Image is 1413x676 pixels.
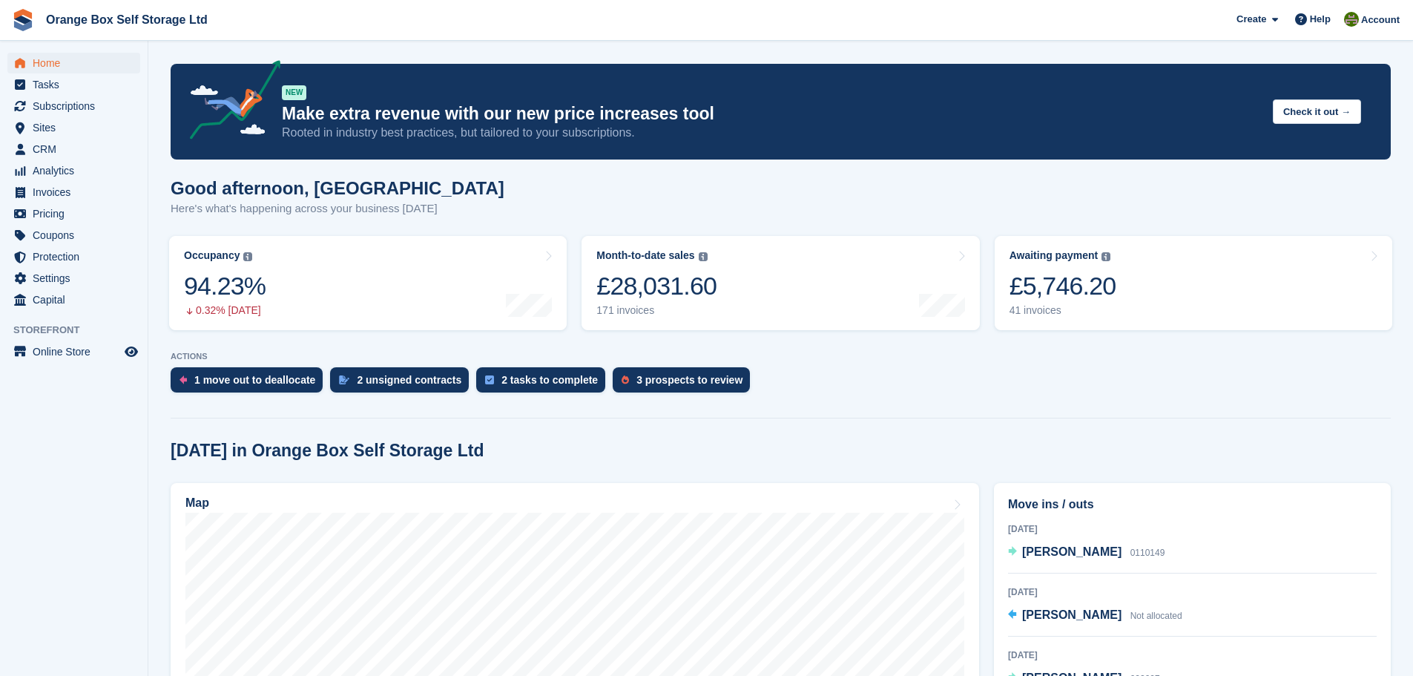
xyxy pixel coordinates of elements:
h1: Good afternoon, [GEOGRAPHIC_DATA] [171,178,504,198]
span: Help [1310,12,1331,27]
h2: Move ins / outs [1008,496,1377,513]
img: price-adjustments-announcement-icon-8257ccfd72463d97f412b2fc003d46551f7dbcb40ab6d574587a9cd5c0d94... [177,60,281,145]
img: move_outs_to_deallocate_icon-f764333ba52eb49d3ac5e1228854f67142a1ed5810a6f6cc68b1a99e826820c5.svg [179,375,187,384]
span: Capital [33,289,122,310]
h2: [DATE] in Orange Box Self Storage Ltd [171,441,484,461]
div: 3 prospects to review [636,374,742,386]
img: icon-info-grey-7440780725fd019a000dd9b08b2336e03edf1995a4989e88bcd33f0948082b44.svg [1101,252,1110,261]
a: menu [7,225,140,246]
span: Home [33,53,122,73]
div: [DATE] [1008,585,1377,599]
span: Subscriptions [33,96,122,117]
img: Pippa White [1344,12,1359,27]
a: 3 prospects to review [613,367,757,400]
a: Occupancy 94.23% 0.32% [DATE] [169,236,567,330]
p: Rooted in industry best practices, but tailored to your subscriptions. [282,125,1261,141]
span: Analytics [33,160,122,181]
h2: Map [185,496,209,510]
div: 0.32% [DATE] [184,304,266,317]
span: Invoices [33,182,122,203]
span: Not allocated [1130,611,1182,621]
div: 171 invoices [596,304,717,317]
a: menu [7,289,140,310]
a: menu [7,182,140,203]
a: Orange Box Self Storage Ltd [40,7,214,32]
img: icon-info-grey-7440780725fd019a000dd9b08b2336e03edf1995a4989e88bcd33f0948082b44.svg [243,252,252,261]
a: menu [7,160,140,181]
a: 1 move out to deallocate [171,367,330,400]
a: menu [7,268,140,289]
div: NEW [282,85,306,100]
div: Awaiting payment [1009,249,1099,262]
a: menu [7,246,140,267]
a: Awaiting payment £5,746.20 41 invoices [995,236,1392,330]
a: 2 tasks to complete [476,367,613,400]
span: Pricing [33,203,122,224]
a: menu [7,341,140,362]
a: menu [7,117,140,138]
a: menu [7,203,140,224]
span: Account [1361,13,1400,27]
a: menu [7,139,140,160]
a: [PERSON_NAME] Not allocated [1008,606,1182,626]
span: [PERSON_NAME] [1022,545,1121,558]
span: Online Store [33,341,122,362]
p: Here's what's happening across your business [DATE] [171,200,504,217]
p: Make extra revenue with our new price increases tool [282,103,1261,125]
a: menu [7,53,140,73]
span: Protection [33,246,122,267]
div: [DATE] [1008,522,1377,536]
img: icon-info-grey-7440780725fd019a000dd9b08b2336e03edf1995a4989e88bcd33f0948082b44.svg [699,252,708,261]
span: Sites [33,117,122,138]
div: Occupancy [184,249,240,262]
div: £28,031.60 [596,271,717,301]
span: [PERSON_NAME] [1022,608,1121,621]
span: CRM [33,139,122,160]
span: Coupons [33,225,122,246]
img: prospect-51fa495bee0391a8d652442698ab0144808aea92771e9ea1ae160a38d050c398.svg [622,375,629,384]
div: 2 unsigned contracts [357,374,461,386]
img: task-75834270c22a3079a89374b754ae025e5fb1db73e45f91037f5363f120a921f8.svg [485,375,494,384]
span: Tasks [33,74,122,95]
img: contract_signature_icon-13c848040528278c33f63329250d36e43548de30e8caae1d1a13099fd9432cc5.svg [339,375,349,384]
p: ACTIONS [171,352,1391,361]
a: Preview store [122,343,140,361]
div: 41 invoices [1009,304,1116,317]
span: Settings [33,268,122,289]
div: 94.23% [184,271,266,301]
div: Month-to-date sales [596,249,694,262]
a: 2 unsigned contracts [330,367,476,400]
span: Create [1236,12,1266,27]
a: Month-to-date sales £28,031.60 171 invoices [582,236,979,330]
div: [DATE] [1008,649,1377,662]
span: Storefront [13,323,148,338]
button: Check it out → [1273,99,1361,124]
div: 2 tasks to complete [501,374,598,386]
span: 0110149 [1130,548,1165,558]
div: 1 move out to deallocate [194,374,315,386]
div: £5,746.20 [1009,271,1116,301]
img: stora-icon-8386f47178a22dfd0bd8f6a31ec36ba5ce8667c1dd55bd0f319d3a0aa187defe.svg [12,9,34,31]
a: menu [7,96,140,117]
a: menu [7,74,140,95]
a: [PERSON_NAME] 0110149 [1008,543,1165,562]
